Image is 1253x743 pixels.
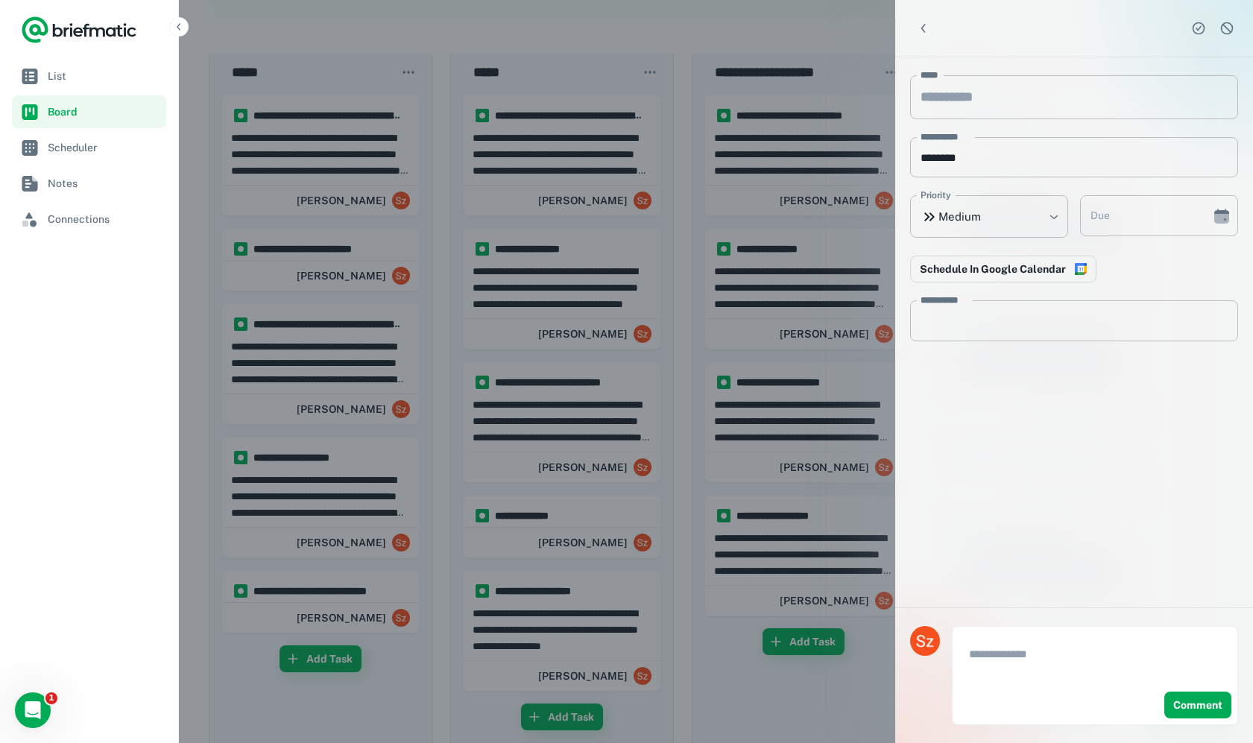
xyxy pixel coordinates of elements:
button: Complete task [1187,17,1210,39]
label: Priority [921,189,951,202]
button: Connect to Google Calendar to reserve time in your schedule to complete this work [910,256,1096,282]
span: Connections [48,211,160,227]
div: Medium [910,195,1068,238]
a: List [12,60,166,92]
div: scrollable content [895,57,1253,607]
a: Connections [12,203,166,235]
iframe: Intercom live chat [15,692,51,728]
a: Logo [21,15,137,45]
span: Scheduler [48,139,160,156]
span: List [48,68,160,84]
button: Dismiss task [1216,17,1238,39]
span: Notes [48,175,160,192]
span: Board [48,104,160,120]
button: Choose date [1207,201,1237,231]
a: Scheduler [12,131,166,164]
a: Notes [12,167,166,200]
button: Back [910,15,937,42]
span: 1 [45,692,57,704]
a: Board [12,95,166,128]
img: Sze Yick [910,626,940,656]
button: Comment [1164,692,1231,718]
